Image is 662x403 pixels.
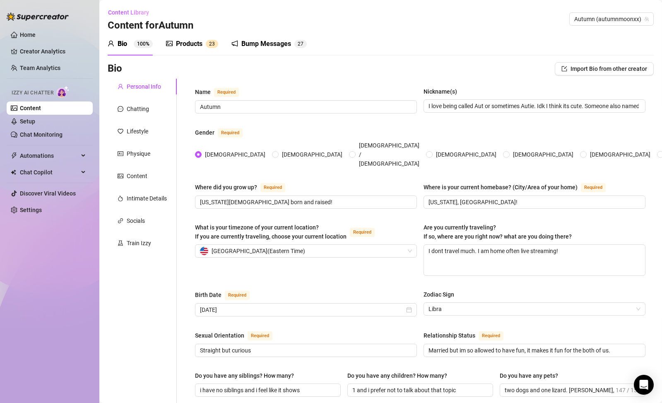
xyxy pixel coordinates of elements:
[214,88,239,97] span: Required
[7,12,69,21] img: logo-BBDzfeDw.svg
[195,87,248,97] label: Name
[200,198,410,207] input: Where did you grow up?
[118,195,123,201] span: fire
[424,290,454,299] div: Zodiac Sign
[200,102,410,111] input: Name
[209,41,212,47] span: 2
[634,375,654,395] div: Open Intercom Messenger
[20,105,41,111] a: Content
[200,305,404,314] input: Birth Date
[127,239,151,248] div: Train Izzy
[428,198,639,207] input: Where is your current homebase? (City/Area of your home)
[166,40,173,47] span: picture
[200,247,208,255] img: us
[195,128,214,137] div: Gender
[200,386,334,395] input: Do you have any siblings? How many?
[127,82,161,91] div: Personal Info
[118,218,123,224] span: link
[20,65,60,71] a: Team Analytics
[200,346,410,355] input: Sexual Orientation
[206,40,218,48] sup: 23
[424,87,463,96] label: Nickname(s)
[12,89,53,97] span: Izzy AI Chatter
[424,224,572,240] span: Are you currently traveling? If so, where are you right now? what are you doing there?
[20,45,86,58] a: Creator Analytics
[581,183,606,192] span: Required
[424,245,645,275] textarea: I dont travel much. I am home often live streaming!
[195,183,257,192] div: Where did you grow up?
[127,127,148,136] div: Lifestyle
[57,86,70,98] img: AI Chatter
[20,118,35,125] a: Setup
[195,182,294,192] label: Where did you grow up?
[134,40,153,48] sup: 100%
[195,128,252,138] label: Gender
[644,17,649,22] span: team
[176,39,202,49] div: Products
[350,228,375,237] span: Required
[20,190,76,197] a: Discover Viral Videos
[195,290,221,299] div: Birth Date
[248,331,272,340] span: Required
[433,150,500,159] span: [DEMOGRAPHIC_DATA]
[424,183,578,192] div: Where is your current homebase? (City/Area of your home)
[195,87,211,97] div: Name
[231,40,238,47] span: notification
[424,182,615,192] label: Where is your current homebase? (City/Area of your home)
[118,240,123,246] span: experiment
[510,150,577,159] span: [DEMOGRAPHIC_DATA]
[212,245,305,257] span: [GEOGRAPHIC_DATA] ( Eastern Time )
[279,150,346,159] span: [DEMOGRAPHIC_DATA]
[561,66,567,72] span: import
[108,40,114,47] span: user
[505,386,614,395] input: Do you have any pets?
[212,41,215,47] span: 3
[424,87,457,96] div: Nickname(s)
[574,13,649,25] span: Autumn (autumnmoonxx)
[118,128,123,134] span: heart
[195,371,300,380] label: Do you have any siblings? How many?
[20,131,63,138] a: Chat Monitoring
[424,331,475,340] div: Relationship Status
[127,104,149,113] div: Chatting
[195,224,347,240] span: What is your timezone of your current location? If you are currently traveling, choose your curre...
[195,290,259,300] label: Birth Date
[555,62,654,75] button: Import Bio from other creator
[356,141,423,168] span: [DEMOGRAPHIC_DATA] / [DEMOGRAPHIC_DATA]
[347,371,447,380] div: Do you have any children? How many?
[108,9,149,16] span: Content Library
[616,386,640,395] span: 147 / 150
[301,41,303,47] span: 7
[20,166,79,179] span: Chat Copilot
[127,194,167,203] div: Intimate Details
[195,331,282,340] label: Sexual Orientation
[241,39,291,49] div: Bump Messages
[347,371,453,380] label: Do you have any children? How many?
[428,101,639,111] input: Nickname(s)
[127,171,147,181] div: Content
[20,207,42,213] a: Settings
[11,152,17,159] span: thunderbolt
[108,6,156,19] button: Content Library
[20,31,36,38] a: Home
[260,183,285,192] span: Required
[428,303,640,315] span: Libra
[352,386,486,395] input: Do you have any children? How many?
[20,149,79,162] span: Automations
[127,216,145,225] div: Socials
[118,84,123,89] span: user
[11,169,16,175] img: Chat Copilot
[118,106,123,112] span: message
[118,173,123,179] span: picture
[424,331,513,340] label: Relationship Status
[108,62,122,75] h3: Bio
[118,151,123,157] span: idcard
[587,150,654,159] span: [DEMOGRAPHIC_DATA]
[127,149,150,158] div: Physique
[479,331,503,340] span: Required
[428,346,639,355] input: Relationship Status
[225,291,250,300] span: Required
[571,65,647,72] span: Import Bio from other creator
[294,40,307,48] sup: 27
[218,128,243,138] span: Required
